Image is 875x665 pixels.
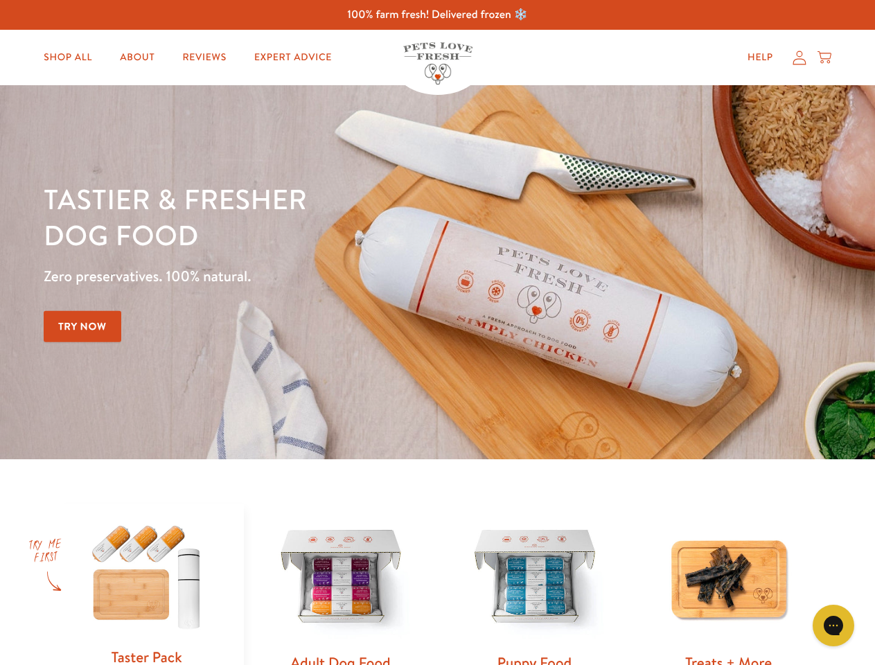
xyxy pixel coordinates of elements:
[243,44,343,71] a: Expert Advice
[171,44,237,71] a: Reviews
[44,264,569,289] p: Zero preservatives. 100% natural.
[44,181,569,253] h1: Tastier & fresher dog food
[33,44,103,71] a: Shop All
[806,600,861,651] iframe: Gorgias live chat messenger
[403,42,472,85] img: Pets Love Fresh
[44,311,121,342] a: Try Now
[109,44,166,71] a: About
[736,44,784,71] a: Help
